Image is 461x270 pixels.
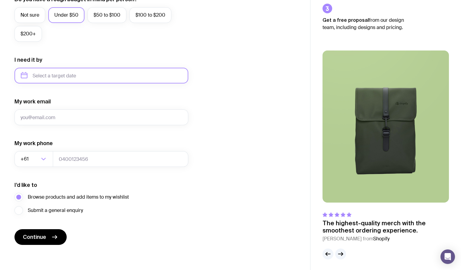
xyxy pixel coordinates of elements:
[14,151,53,167] div: Search for option
[323,17,369,23] strong: Get a free proposal
[53,151,188,167] input: 0400123456
[373,236,389,242] span: Shopify
[28,207,83,214] span: Submit a general enquiry
[23,233,46,241] span: Continue
[323,16,413,31] p: from our design team, including designs and pricing.
[14,26,42,42] label: $200+
[14,56,42,63] label: I need it by
[440,249,455,264] div: Open Intercom Messenger
[14,98,51,105] label: My work email
[48,7,84,23] label: Under $50
[14,140,53,147] label: My work phone
[14,68,188,83] input: Select a target date
[129,7,171,23] label: $100 to $200
[323,235,449,242] cite: [PERSON_NAME] from
[323,220,449,234] p: The highest-quality merch with the smoothest ordering experience.
[14,7,45,23] label: Not sure
[14,181,37,189] label: I’d like to
[14,229,67,245] button: Continue
[87,7,126,23] label: $50 to $100
[28,194,129,201] span: Browse products and add items to my wishlist
[21,151,30,167] span: +61
[14,109,188,125] input: you@email.com
[30,151,39,167] input: Search for option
